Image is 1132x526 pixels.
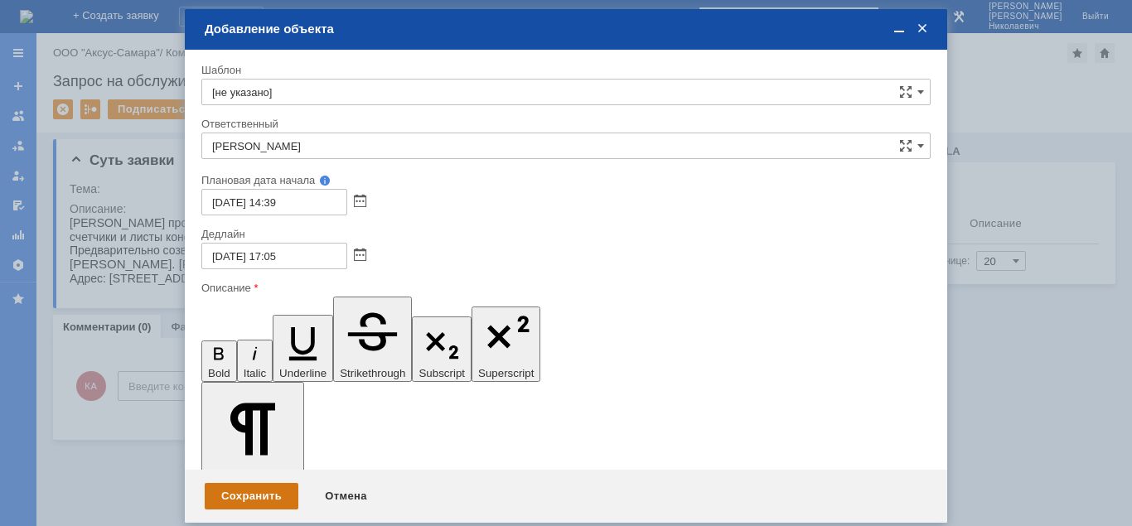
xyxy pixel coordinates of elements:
span: Сложная форма [899,139,912,152]
button: Strikethrough [333,297,412,382]
span: Superscript [478,367,534,379]
div: [PERSON_NAME] провести обслуживание аппарата , снять счетчики и листы конфигураций. Срок выполнен... [7,46,242,116]
span: Свернуть (Ctrl + M) [891,22,907,36]
span: Underline [279,367,327,379]
div: Шаблон [201,65,927,75]
span: ООО «Р-Техно». [7,7,172,33]
button: Paragraph Format [201,382,304,491]
button: Underline [273,315,333,382]
span: Ежемесячные профилактические работы. [7,7,172,33]
div: Описание [201,282,927,293]
button: Bold [201,340,237,383]
div: Плановая дата начала [201,175,907,186]
button: Subscript [412,316,472,383]
span: Сложная форма [899,85,912,99]
div: Добавление объекта [205,22,931,36]
div: Дедлайн [201,229,927,239]
button: Italic [237,340,273,382]
span: Italic [244,367,266,379]
span: Konica Minolta bizhub C250i AA2M021156377 [7,60,231,89]
span: [STREET_ADDRESS]. [154,55,281,70]
span: Strikethrough [340,367,405,379]
span: Bold [208,367,230,379]
div: Предварительно созвониться с заказчиком для согласования даты и времени. Контактное лицо - [7,116,242,171]
span: Subscript [418,367,465,379]
span: Закрыть [914,22,931,36]
button: Superscript [472,306,540,382]
div: Ответственный [201,118,927,129]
